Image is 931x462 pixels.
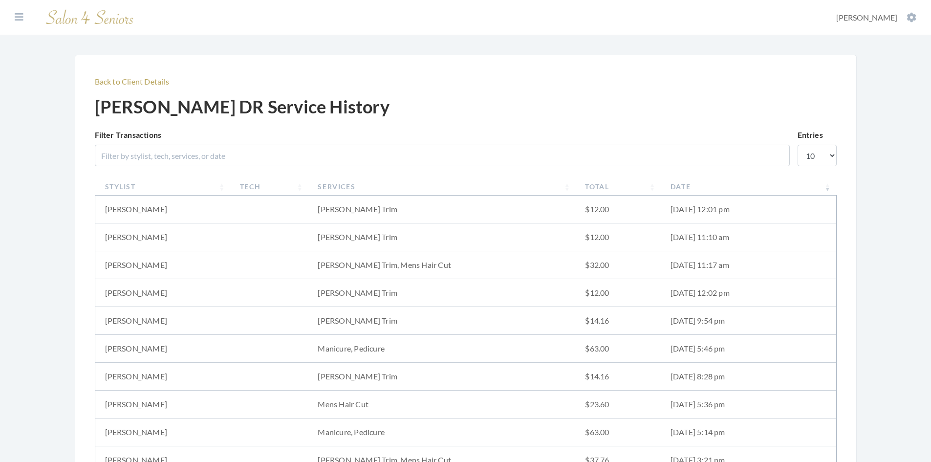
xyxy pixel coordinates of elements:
td: $23.60 [575,391,660,418]
h1: [PERSON_NAME] DR Service History [95,96,390,117]
td: [PERSON_NAME] [95,307,230,335]
td: [DATE] 12:01 pm [661,196,836,223]
td: [PERSON_NAME] Trim [308,279,575,307]
td: $12.00 [575,196,660,223]
td: [PERSON_NAME] [95,418,230,446]
td: [PERSON_NAME] Trim [308,363,575,391]
button: [PERSON_NAME] [833,12,919,23]
td: [DATE] 5:14 pm [661,418,836,446]
span: [PERSON_NAME] [836,13,897,22]
td: $14.16 [575,363,660,391]
td: [DATE] 5:36 pm [661,391,836,418]
td: $14.16 [575,307,660,335]
td: [DATE] 11:10 am [661,223,836,251]
td: [PERSON_NAME] Trim [308,196,575,223]
td: [PERSON_NAME] [95,279,230,307]
a: Back to Client Details [95,77,169,86]
td: $32.00 [575,251,660,279]
label: Filter Transactions [95,129,162,141]
th: Services: activate to sort column ascending [308,177,575,196]
input: Filter by stylist, tech, services, or date [95,145,790,166]
td: [DATE] 8:28 pm [661,363,836,391]
th: Tech: activate to sort column ascending [230,177,308,196]
td: [PERSON_NAME] Trim [308,307,575,335]
td: [PERSON_NAME] [95,335,230,363]
td: [PERSON_NAME] [95,196,230,223]
td: Manicure, Pedicure [308,335,575,363]
td: $12.00 [575,223,660,251]
td: $12.00 [575,279,660,307]
td: [PERSON_NAME] [95,391,230,418]
th: Date: activate to sort column ascending [661,177,836,196]
td: [PERSON_NAME] [95,251,230,279]
td: [DATE] 12:02 pm [661,279,836,307]
th: Stylist: activate to sort column ascending [95,177,230,196]
td: [PERSON_NAME] Trim [308,223,575,251]
td: Mens Hair Cut [308,391,575,418]
label: Entries [798,129,823,141]
td: $63.00 [575,418,660,446]
th: Total: activate to sort column ascending [575,177,660,196]
td: [PERSON_NAME] Trim, Mens Hair Cut [308,251,575,279]
td: [PERSON_NAME] [95,363,230,391]
td: [DATE] 9:54 pm [661,307,836,335]
td: Manicure, Pedicure [308,418,575,446]
td: [DATE] 5:46 pm [661,335,836,363]
td: [DATE] 11:17 am [661,251,836,279]
td: $63.00 [575,335,660,363]
img: Salon 4 Seniors [41,6,139,29]
td: [PERSON_NAME] [95,223,230,251]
